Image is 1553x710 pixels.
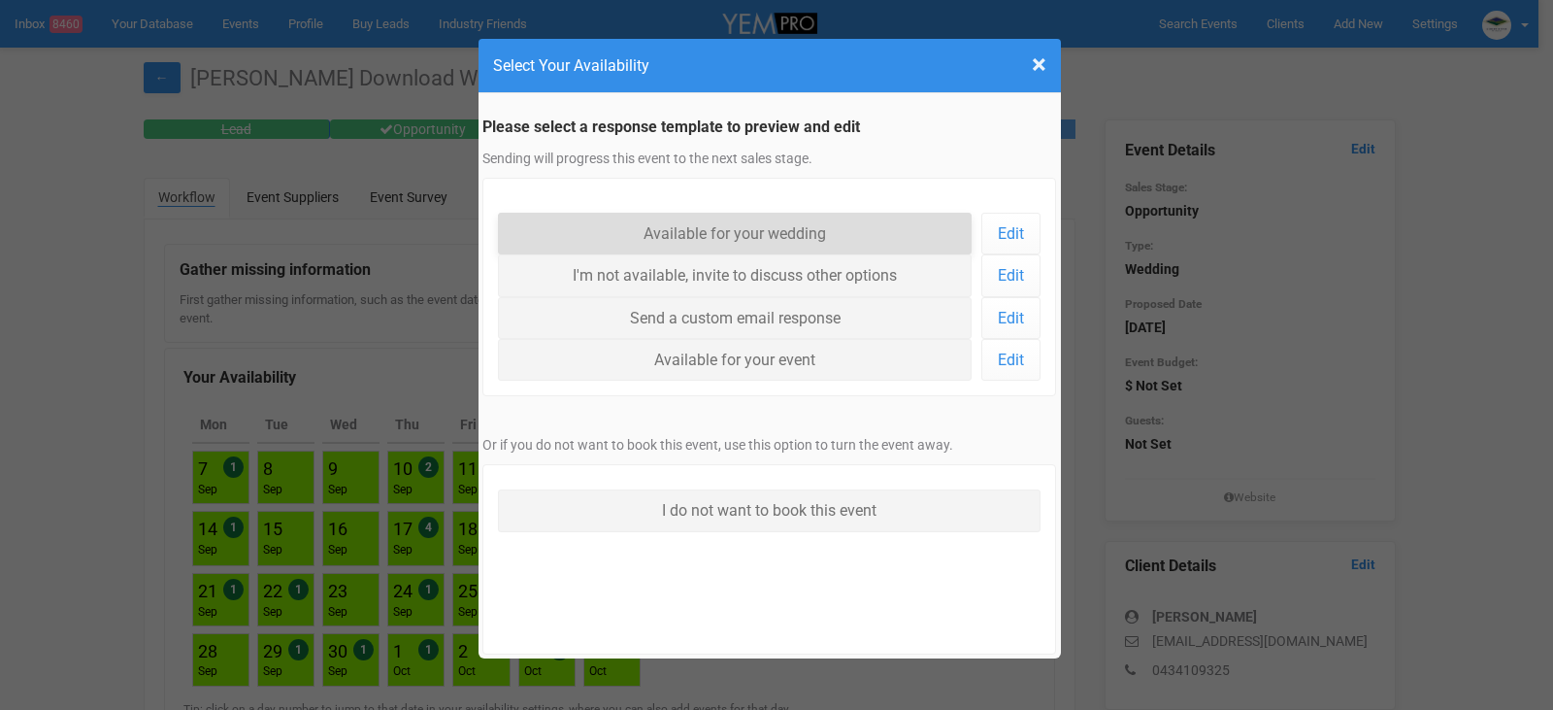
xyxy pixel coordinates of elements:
[981,254,1041,296] a: Edit
[482,117,1057,139] legend: Please select a response template to preview and edit
[981,339,1041,381] a: Edit
[498,339,973,381] a: Available for your event
[498,254,973,296] a: I'm not available, invite to discuss other options
[493,53,1046,78] h4: Select Your Availability
[1032,49,1046,81] span: ×
[498,297,973,339] a: Send a custom email response
[482,435,1057,455] p: Or if you do not want to book this event, use this option to turn the event away.
[981,297,1041,339] a: Edit
[498,490,1041,531] a: I do not want to book this event
[981,213,1041,254] a: Edit
[482,149,1057,168] p: Sending will progress this event to the next sales stage.
[498,213,973,254] a: Available for your wedding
